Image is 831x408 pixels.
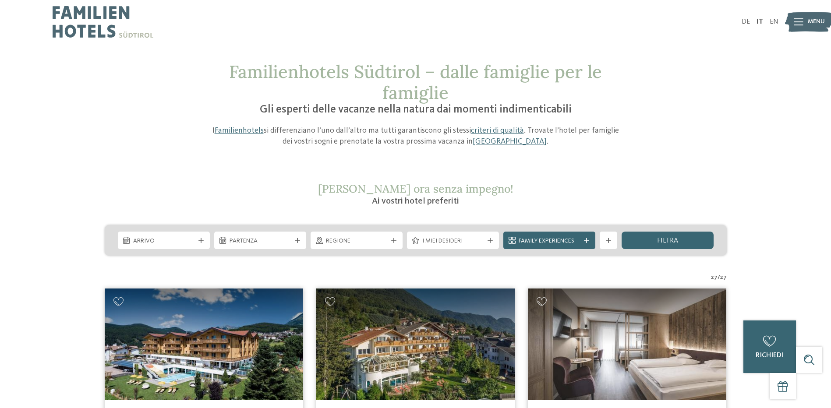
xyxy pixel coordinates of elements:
[318,182,513,196] span: [PERSON_NAME] ora senza impegno!
[326,237,387,246] span: Regione
[742,18,750,25] a: DE
[316,288,515,400] img: Family Hotel Gutenberg ****
[260,104,572,115] span: Gli esperti delle vacanze nella natura dai momenti indimenticabili
[756,352,784,359] span: richiedi
[757,18,763,25] a: IT
[471,127,524,134] a: criteri di qualità
[133,237,194,246] span: Arrivo
[528,288,726,400] img: Cercate un hotel per famiglie? Qui troverete solo i migliori!
[519,237,580,246] span: Family Experiences
[711,273,718,282] span: 27
[657,237,678,244] span: filtra
[808,18,825,26] span: Menu
[230,237,291,246] span: Partenza
[229,60,602,104] span: Familienhotels Südtirol – dalle famiglie per le famiglie
[105,288,303,400] img: Family Home Alpenhof ****
[770,18,778,25] a: EN
[743,320,796,373] a: richiedi
[215,127,264,134] a: Familienhotels
[473,137,547,145] a: [GEOGRAPHIC_DATA]
[372,197,459,206] span: Ai vostri hotel preferiti
[208,125,624,147] p: I si differenziano l’uno dall’altro ma tutti garantiscono gli stessi . Trovate l’hotel per famigl...
[718,273,720,282] span: /
[422,237,484,246] span: I miei desideri
[720,273,727,282] span: 27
